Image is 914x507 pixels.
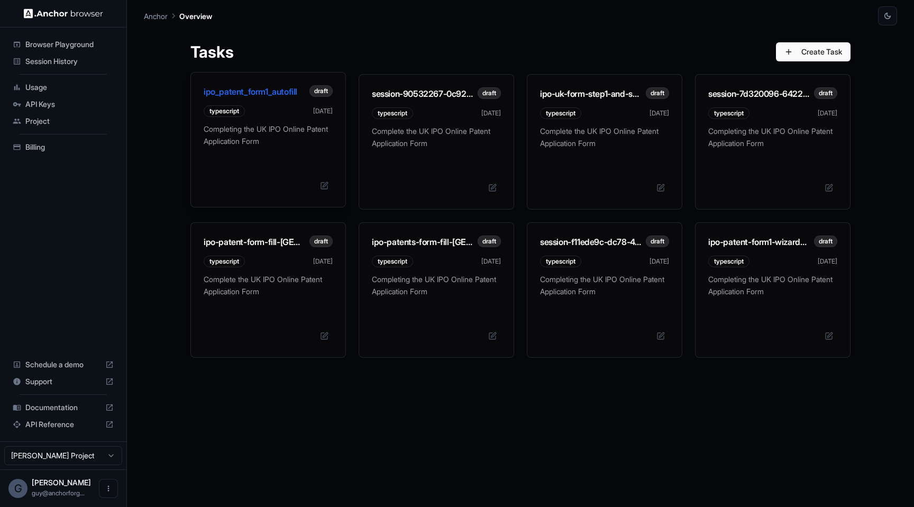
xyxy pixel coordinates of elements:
[204,274,333,305] p: Complete the UK IPO Online Patent Application Form
[8,356,118,373] div: Schedule a demo
[708,256,750,267] div: typescript
[540,107,581,119] div: typescript
[144,11,168,22] p: Anchor
[190,42,234,61] h1: Tasks
[650,257,669,266] span: [DATE]
[776,42,851,61] button: Create Task
[372,256,413,267] div: typescript
[540,236,646,248] h3: session-f11ede9c-dc78-47e3-828b-fcc059a5a475
[650,109,669,117] span: [DATE]
[8,79,118,96] div: Usage
[32,489,85,497] span: guy@anchorforge.io
[204,123,333,155] p: Completing the UK IPO Online Patent Application Form
[372,274,501,305] p: Completing the UK IPO Online Patent Application Form
[540,87,646,100] h3: ipo-uk-form-step1-and-step2-partial-automation
[24,8,103,19] img: Anchor Logo
[309,85,333,97] div: draft
[8,53,118,70] div: Session History
[372,107,413,119] div: typescript
[818,257,837,266] span: [DATE]
[540,256,581,267] div: typescript
[25,82,114,93] span: Usage
[32,478,91,487] span: Guy Ben Simhon
[179,11,212,22] p: Overview
[8,36,118,53] div: Browser Playground
[313,107,333,115] span: [DATE]
[8,373,118,390] div: Support
[481,109,501,117] span: [DATE]
[309,236,333,247] div: draft
[646,236,669,247] div: draft
[144,10,212,22] nav: breadcrumb
[8,96,118,113] div: API Keys
[814,87,837,99] div: draft
[708,274,837,305] p: Completing the UK IPO Online Patent Application Form
[8,479,28,498] div: G
[814,236,837,247] div: draft
[25,39,114,50] span: Browser Playground
[818,109,837,117] span: [DATE]
[372,87,478,100] h3: session-90532267-0c92-4947-9c2d-eafea6679718
[372,236,478,248] h3: ipo-patents-form-fill-[GEOGRAPHIC_DATA]-apply-online
[25,99,114,110] span: API Keys
[204,236,309,248] h3: ipo-patent-form-fill-[GEOGRAPHIC_DATA]
[25,116,114,126] span: Project
[708,236,814,248] h3: ipo-patent-form1-wizard-fill
[25,419,101,430] span: API Reference
[708,87,814,100] h3: session-7d320096-6422-4728-bc30-906a0a879a8b
[25,376,101,387] span: Support
[481,257,501,266] span: [DATE]
[204,85,301,98] h3: ipo_patent_form1_autofill
[372,125,501,157] p: Complete the UK IPO Online Patent Application Form
[204,256,245,267] div: typescript
[25,359,101,370] span: Schedule a demo
[708,107,750,119] div: typescript
[313,257,333,266] span: [DATE]
[8,399,118,416] div: Documentation
[540,125,669,157] p: Complete the UK IPO Online Patent Application Form
[478,87,501,99] div: draft
[8,139,118,156] div: Billing
[540,274,669,305] p: Completing the UK IPO Online Patent Application Form
[708,125,837,157] p: Completing the UK IPO Online Patent Application Form
[25,56,114,67] span: Session History
[99,479,118,498] button: Open menu
[25,142,114,152] span: Billing
[8,416,118,433] div: API Reference
[478,236,501,247] div: draft
[646,87,669,99] div: draft
[25,402,101,413] span: Documentation
[8,113,118,130] div: Project
[204,105,245,117] div: typescript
